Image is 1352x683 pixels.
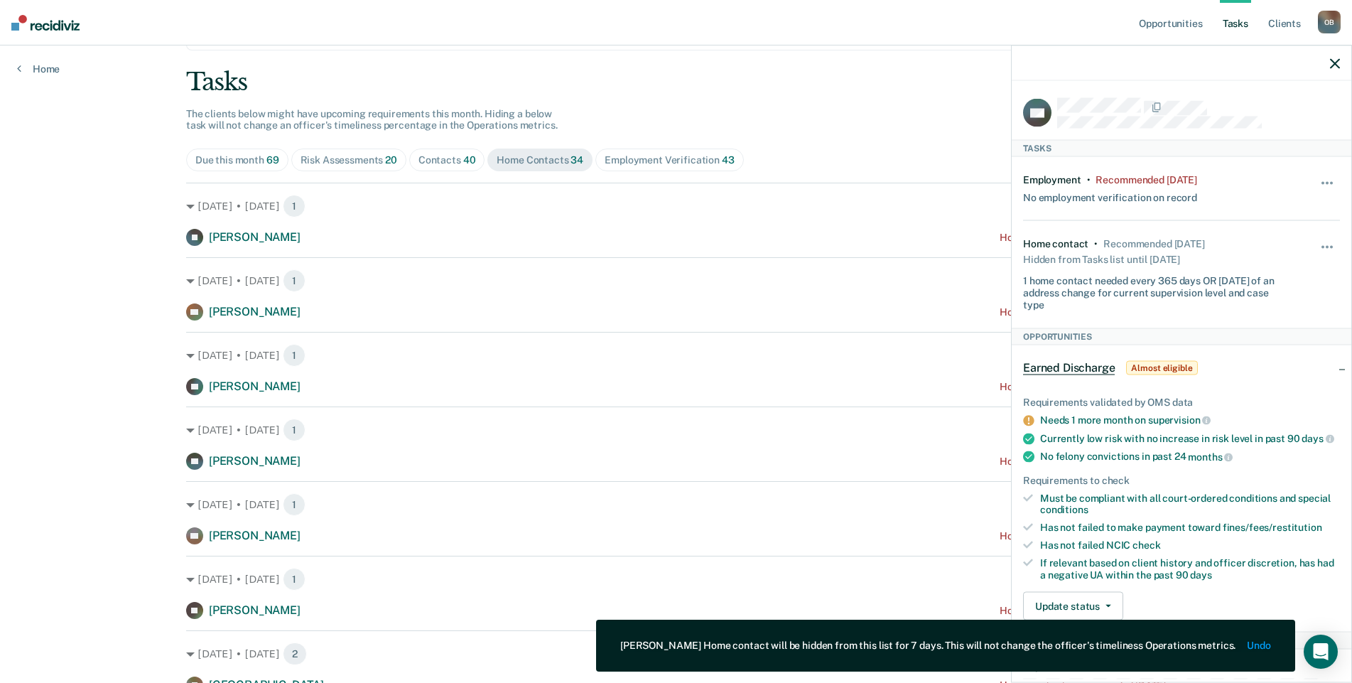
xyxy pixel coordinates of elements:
[1023,397,1340,409] div: Requirements validated by OMS data
[186,344,1166,367] div: [DATE] • [DATE]
[283,195,305,217] span: 1
[418,154,476,166] div: Contacts
[283,493,305,516] span: 1
[283,642,307,665] span: 2
[497,154,583,166] div: Home Contacts
[1000,456,1166,468] div: Home contact recommended [DATE]
[186,419,1166,441] div: [DATE] • [DATE]
[1012,345,1351,391] div: Earned DischargeAlmost eligible
[186,68,1166,97] div: Tasks
[722,154,735,166] span: 43
[1040,556,1340,581] div: If relevant based on client history and officer discretion, has had a negative UA within the past 90
[209,454,301,468] span: [PERSON_NAME]
[1023,361,1115,375] span: Earned Discharge
[1012,139,1351,156] div: Tasks
[1040,522,1340,534] div: Has not failed to make payment toward
[186,195,1166,217] div: [DATE] • [DATE]
[1000,232,1166,244] div: Home contact recommended [DATE]
[1000,306,1166,318] div: Home contact recommended [DATE]
[620,640,1235,652] div: [PERSON_NAME] Home contact will be hidden from this list for 7 days. This will not change the off...
[1126,361,1197,375] span: Almost eligible
[463,154,476,166] span: 40
[1023,474,1340,486] div: Requirements to check
[283,568,305,591] span: 1
[301,154,397,166] div: Risk Assessments
[209,230,301,244] span: [PERSON_NAME]
[195,154,279,166] div: Due this month
[1040,414,1340,427] div: Needs 1 more month on supervision
[283,344,305,367] span: 1
[1023,237,1088,249] div: Home contact
[1103,237,1204,249] div: Recommended 9 months ago
[570,154,583,166] span: 34
[11,15,80,31] img: Recidiviz
[209,305,301,318] span: [PERSON_NAME]
[1040,492,1340,516] div: Must be compliant with all court-ordered conditions and special
[1023,185,1197,203] div: No employment verification on record
[1023,592,1123,620] button: Update status
[1012,328,1351,345] div: Opportunities
[1188,451,1233,463] span: months
[1190,569,1211,580] span: days
[1040,539,1340,552] div: Has not failed NCIC
[209,529,301,542] span: [PERSON_NAME]
[1223,522,1322,533] span: fines/fees/restitution
[1248,640,1271,652] button: Undo
[1087,174,1091,186] div: •
[186,568,1166,591] div: [DATE] • [DATE]
[385,154,397,166] span: 20
[209,380,301,393] span: [PERSON_NAME]
[1096,174,1196,186] div: Recommended 9 months ago
[1318,11,1341,33] div: O B
[283,419,305,441] span: 1
[186,493,1166,516] div: [DATE] • [DATE]
[1000,530,1166,542] div: Home contact recommended [DATE]
[1023,249,1180,269] div: Hidden from Tasks list until [DATE]
[17,63,60,75] a: Home
[209,603,301,617] span: [PERSON_NAME]
[1023,174,1081,186] div: Employment
[1040,504,1088,515] span: conditions
[1023,269,1287,311] div: 1 home contact needed every 365 days OR [DATE] of an address change for current supervision level...
[1000,381,1166,393] div: Home contact recommended [DATE]
[1040,451,1340,463] div: No felony convictions in past 24
[1304,635,1338,669] div: Open Intercom Messenger
[186,269,1166,292] div: [DATE] • [DATE]
[266,154,279,166] span: 69
[186,108,558,131] span: The clients below might have upcoming requirements this month. Hiding a below task will not chang...
[1132,539,1160,551] span: check
[186,642,1166,665] div: [DATE] • [DATE]
[1040,432,1340,445] div: Currently low risk with no increase in risk level in past 90
[1094,237,1098,249] div: •
[283,269,305,292] span: 1
[1302,433,1334,444] span: days
[1000,605,1166,617] div: Home contact recommended [DATE]
[605,154,734,166] div: Employment Verification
